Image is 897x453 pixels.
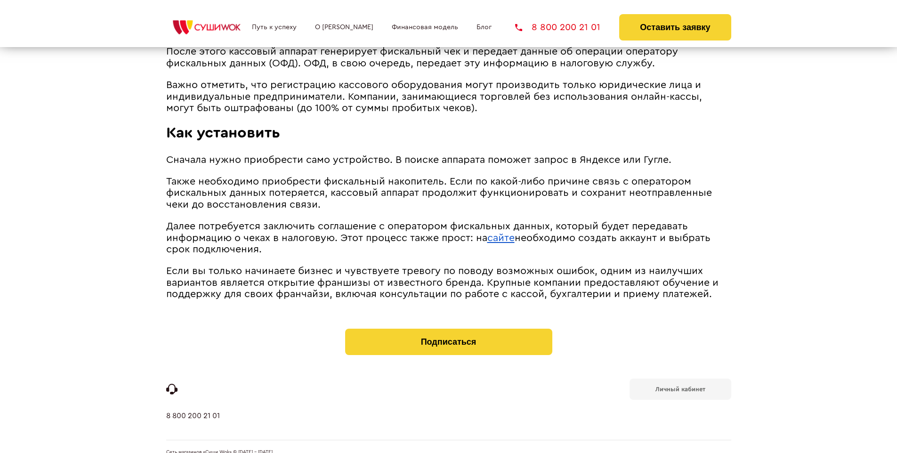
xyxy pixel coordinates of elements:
[532,23,600,32] span: 8 800 200 21 01
[166,47,678,68] span: После этого кассовый аппарат генерирует фискальный чек и передает данные об операции оператору фи...
[166,177,712,210] span: Также необходимо приобрести фискальный накопитель. Если по какой-либо причине связь с оператором ...
[655,386,705,392] b: Личный кабинет
[515,23,600,32] a: 8 800 200 21 01
[252,24,297,31] a: Путь к успеху
[477,24,492,31] a: Блог
[166,266,719,299] span: Если вы только начинаете бизнес и чувствуете тревогу по поводу возможных ошибок, одним из наилучш...
[166,155,671,165] span: Сначала нужно приобрести само устройство. В поиске аппарата поможет запрос в Яндексе или Гугле.
[487,233,515,243] a: сайте
[166,80,702,113] span: Важно отметить, что регистрацию кассового оборудования могут производить только юридические лица ...
[619,14,731,40] button: Оставить заявку
[166,412,220,440] a: 8 800 200 21 01
[392,24,458,31] a: Финансовая модель
[630,379,731,400] a: Личный кабинет
[166,125,280,140] span: Как установить
[166,221,688,243] span: Далее потребуется заключить соглашение с оператором фискальных данных, который будет передавать и...
[315,24,373,31] a: О [PERSON_NAME]
[345,329,552,355] button: Подписаться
